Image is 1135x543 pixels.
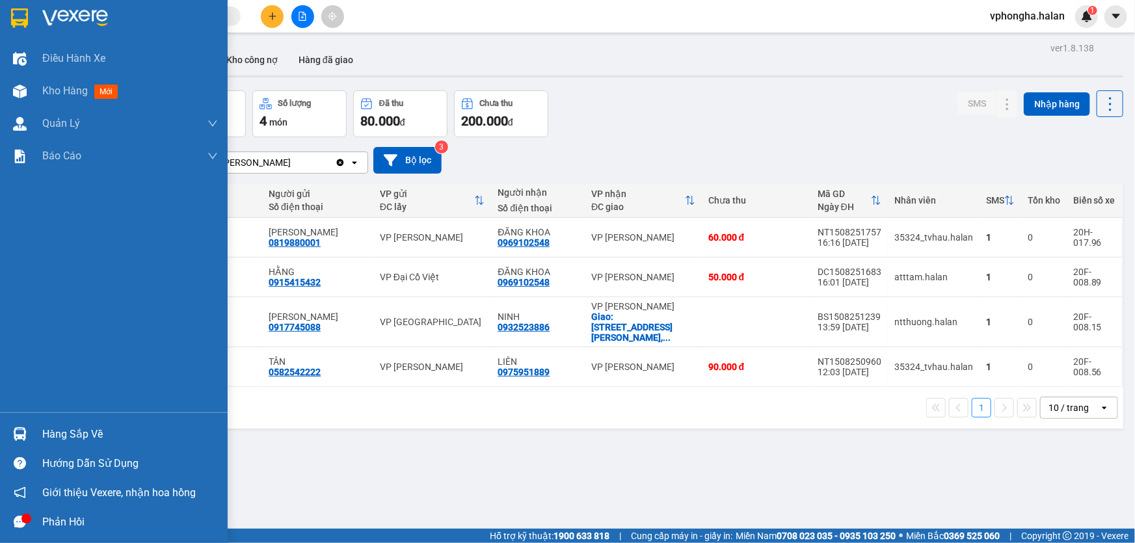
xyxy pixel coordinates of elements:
[207,151,218,161] span: down
[986,362,1015,372] div: 1
[818,227,881,237] div: NT1508251757
[906,529,1000,543] span: Miền Bắc
[268,12,277,21] span: plus
[1090,6,1095,15] span: 1
[591,311,695,343] div: Giao: 8 Chu Văn An, Hồng Hải, Hạ Long, Quảng Ninh, Việt Nam
[811,183,888,218] th: Toggle SortBy
[498,237,550,248] div: 0969102548
[13,117,27,131] img: warehouse-icon
[980,183,1021,218] th: Toggle SortBy
[380,189,474,199] div: VP gửi
[216,44,288,75] button: Kho công nợ
[1063,531,1072,540] span: copyright
[1028,232,1060,243] div: 0
[328,12,337,21] span: aim
[818,277,881,287] div: 16:01 [DATE]
[207,156,291,169] div: VP [PERSON_NAME]
[1073,195,1115,205] div: Biển số xe
[42,50,105,66] span: Điều hành xe
[986,317,1015,327] div: 1
[1073,356,1115,377] div: 20F-008.56
[42,115,80,131] span: Quản Lý
[1110,10,1122,22] span: caret-down
[818,189,871,199] div: Mã GD
[13,85,27,98] img: warehouse-icon
[1028,317,1060,327] div: 0
[818,237,881,248] div: 16:16 [DATE]
[498,187,578,198] div: Người nhận
[207,118,218,129] span: down
[1073,227,1115,248] div: 20H-017.96
[498,356,578,367] div: LIÊN
[498,267,578,277] div: ĐĂNG KHOA
[94,85,118,99] span: mới
[894,317,973,327] div: ntthuong.halan
[278,99,312,108] div: Số lượng
[261,5,284,28] button: plus
[269,117,287,127] span: món
[498,277,550,287] div: 0969102548
[894,232,973,243] div: 35324_tvhau.halan
[480,99,513,108] div: Chưa thu
[400,117,405,127] span: đ
[291,5,314,28] button: file-add
[498,367,550,377] div: 0975951889
[619,529,621,543] span: |
[269,227,367,237] div: HUY HOÀNG
[14,486,26,499] span: notification
[269,237,321,248] div: 0819880001
[585,183,702,218] th: Toggle SortBy
[269,267,367,277] div: HẰNG
[13,150,27,163] img: solution-icon
[498,311,578,322] div: NINH
[498,203,578,213] div: Số điện thoại
[380,272,485,282] div: VP Đại Cồ Việt
[1050,41,1094,55] div: ver 1.8.138
[894,272,973,282] div: atttam.halan
[269,277,321,287] div: 0915415432
[591,232,695,243] div: VP [PERSON_NAME]
[957,92,996,115] button: SMS
[42,512,218,532] div: Phản hồi
[353,90,447,137] button: Đã thu80.000đ
[1081,10,1093,22] img: icon-new-feature
[360,113,400,129] span: 80.000
[380,202,474,212] div: ĐC lấy
[298,12,307,21] span: file-add
[894,195,973,205] div: Nhân viên
[42,425,218,444] div: Hàng sắp về
[986,195,1004,205] div: SMS
[708,362,805,372] div: 90.000 đ
[980,8,1075,24] span: vphongha.halan
[260,113,267,129] span: 4
[335,157,345,168] svg: Clear value
[1099,403,1110,413] svg: open
[554,531,609,541] strong: 1900 633 818
[894,362,973,372] div: 35324_tvhau.halan
[591,202,685,212] div: ĐC giao
[454,90,548,137] button: Chưa thu200.000đ
[591,189,685,199] div: VP nhận
[42,484,196,501] span: Giới thiệu Vexere, nhận hoa hồng
[818,202,871,212] div: Ngày ĐH
[777,531,896,541] strong: 0708 023 035 - 0935 103 250
[269,356,367,367] div: TÂN
[972,398,991,417] button: 1
[13,52,27,66] img: warehouse-icon
[1048,401,1089,414] div: 10 / trang
[269,367,321,377] div: 0582542222
[373,183,491,218] th: Toggle SortBy
[818,311,881,322] div: BS1508251239
[944,531,1000,541] strong: 0369 525 060
[498,322,550,332] div: 0932523886
[269,202,367,212] div: Số điện thoại
[490,529,609,543] span: Hỗ trợ kỹ thuật:
[631,529,732,543] span: Cung cấp máy in - giấy in:
[591,301,695,311] div: VP [PERSON_NAME]
[708,272,805,282] div: 50.000 đ
[373,147,442,174] button: Bộ lọc
[461,113,508,129] span: 200.000
[1073,267,1115,287] div: 20F-008.89
[292,156,293,169] input: Selected VP Hồng Hà.
[708,232,805,243] div: 60.000 đ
